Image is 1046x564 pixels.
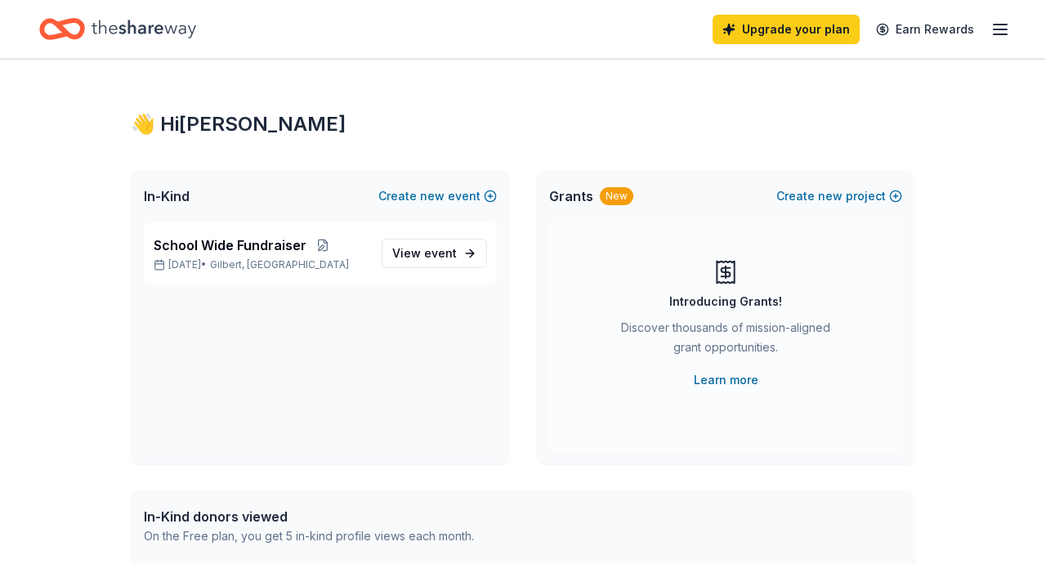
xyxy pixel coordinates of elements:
a: Upgrade your plan [713,15,860,44]
a: Learn more [694,370,758,390]
p: [DATE] • [154,258,369,271]
span: School Wide Fundraiser [154,235,306,255]
div: On the Free plan, you get 5 in-kind profile views each month. [144,526,474,546]
div: In-Kind donors viewed [144,507,474,526]
div: Discover thousands of mission-aligned grant opportunities. [615,318,837,364]
span: new [818,186,843,206]
span: Gilbert, [GEOGRAPHIC_DATA] [210,258,349,271]
span: View [392,244,457,263]
a: Home [39,10,196,48]
span: In-Kind [144,186,190,206]
div: Introducing Grants! [669,292,782,311]
button: Createnewevent [378,186,497,206]
a: Earn Rewards [866,15,984,44]
button: Createnewproject [776,186,902,206]
a: View event [382,239,487,268]
span: new [420,186,445,206]
div: New [600,187,633,205]
div: 👋 Hi [PERSON_NAME] [131,111,915,137]
span: event [424,246,457,260]
span: Grants [549,186,593,206]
